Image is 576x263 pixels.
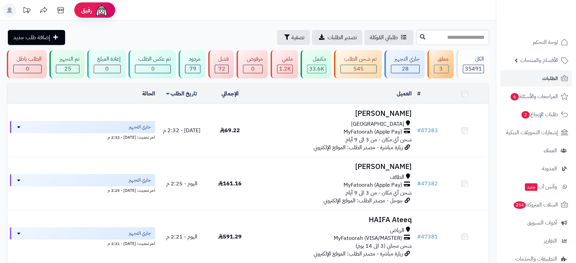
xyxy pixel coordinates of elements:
[334,234,402,242] span: MyFatoorah (VISA/MASTER)
[64,65,71,73] span: 25
[56,65,79,73] div: 25
[251,65,255,73] span: 0
[185,55,200,63] div: مردود
[235,50,269,78] a: مرفوض 0
[364,30,413,45] a: طلباتي المُوكلة
[94,65,120,73] div: 0
[166,233,197,241] span: اليوم - 2:21 م
[521,110,558,119] span: طلبات الإرجاع
[215,65,228,73] div: 72
[279,65,291,73] span: 1.2K
[291,33,304,42] span: تصفية
[544,146,557,155] span: العملاء
[26,65,29,73] span: 0
[383,50,426,78] a: جاري التجهيز 28
[390,173,404,181] span: الطائف
[309,65,324,73] span: 33.6K
[506,128,558,137] span: إشعارات التحويلات البنكية
[500,34,572,50] a: لوحة التحكم
[439,65,443,73] span: 3
[500,70,572,87] a: الطلبات
[222,90,239,98] a: الإجمالي
[397,90,412,98] a: العميل
[105,65,109,73] span: 0
[455,50,490,78] a: الكل35491
[10,133,155,140] div: اخر تحديث: [DATE] - 2:32 م
[215,55,229,63] div: فشل
[257,110,412,118] h3: [PERSON_NAME]
[355,242,412,250] span: شحن مجاني (3 الى 14 يوم)
[524,182,557,191] span: وآتس آب
[13,33,50,42] span: إضافة طلب جديد
[344,128,402,136] span: MyFatoorah (Apple Pay)
[185,65,200,73] div: 79
[353,65,364,73] span: 545
[314,250,403,258] span: زيارة مباشرة - مصدر الطلب: الموقع الإلكتروني
[500,197,572,213] a: السلات المتروكة254
[346,136,412,144] span: شحن أي مكان - من 3 الى 9 أيام
[391,55,420,63] div: جاري التجهيز
[218,65,225,73] span: 72
[514,201,526,209] span: 254
[520,56,558,65] span: الأقسام والمنتجات
[243,65,262,73] div: 0
[135,55,171,63] div: تم عكس الطلب
[277,65,292,73] div: 1152
[417,126,438,135] a: #47383
[190,65,196,73] span: 79
[500,233,572,249] a: التقارير
[307,55,326,63] div: مكتمل
[257,163,412,171] h3: [PERSON_NAME]
[341,65,376,73] div: 545
[391,65,419,73] div: 28
[323,197,403,205] span: جوجل - مصدر الطلب: الموقع الإلكتروني
[257,216,412,224] h3: HAIFA Ateeq
[243,55,262,63] div: مرفوض
[500,160,572,177] a: المدونة
[417,233,421,241] span: #
[542,164,557,173] span: المدونة
[95,3,108,17] img: ai-face.png
[333,50,383,78] a: تم شحن الطلب 545
[129,177,151,184] span: جاري التجهيز
[344,181,402,189] span: MyFatoorah (Apple Pay)
[417,126,421,135] span: #
[81,6,92,14] span: رفيق
[8,30,65,45] a: إضافة طلب جديد
[500,124,572,141] a: إشعارات التحويلات البنكية
[417,180,438,188] a: #47382
[417,233,438,241] a: #47381
[533,37,558,47] span: لوحة التحكم
[314,143,403,152] span: زيارة مباشرة - مصدر الطلب: الموقع الإلكتروني
[18,3,35,19] a: تحديثات المنصة
[370,33,398,42] span: طلباتي المُوكلة
[402,65,409,73] span: 28
[530,18,570,33] img: logo-2.png
[513,200,558,210] span: السلات المتروكة
[328,33,357,42] span: تصدير الطلبات
[135,65,170,73] div: 0
[500,88,572,105] a: المراجعات والأسئلة6
[269,50,299,78] a: ملغي 1.2K
[417,90,421,98] a: #
[94,55,121,63] div: إعادة المبلغ
[277,30,310,45] button: تصفية
[426,50,455,78] a: معلق 3
[166,180,197,188] span: اليوم - 2:25 م
[5,50,48,78] a: الطلب باطل 0
[542,74,558,83] span: الطلبات
[48,50,86,78] a: تم التجهيز 25
[527,218,557,228] span: أدوات التسويق
[312,30,362,45] a: تصدير الطلبات
[511,93,519,100] span: 6
[127,50,177,78] a: تم عكس الطلب 0
[417,180,421,188] span: #
[129,124,151,130] span: جاري التجهيز
[351,120,404,128] span: [GEOGRAPHIC_DATA]
[14,65,41,73] div: 0
[177,50,207,78] a: مردود 79
[544,236,557,246] span: التقارير
[434,65,448,73] div: 3
[218,180,242,188] span: 161.16
[163,126,200,135] span: [DATE] - 2:32 م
